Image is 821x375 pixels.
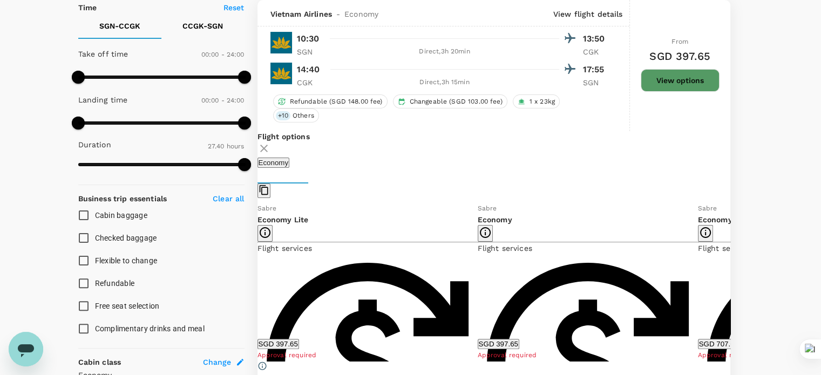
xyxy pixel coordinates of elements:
[553,9,623,19] p: View flight details
[698,204,717,212] span: Sabre
[201,51,245,58] span: 00:00 - 24:00
[583,32,610,45] p: 13:50
[344,9,378,19] span: Economy
[95,324,205,333] span: Complimentary drinks and meal
[78,194,167,203] strong: Business trip essentials
[95,302,160,310] span: Free seat selection
[649,47,710,65] h6: SGD 397.65
[223,2,245,13] p: Reset
[213,193,244,204] p: Clear all
[273,108,319,122] div: +10Others
[78,94,128,105] p: Landing time
[257,351,317,359] span: Approval required
[478,351,537,359] span: Approval required
[330,77,559,88] div: Direct , 3h 15min
[671,38,688,45] span: From
[513,94,560,108] div: 1 x 23kg
[297,46,324,57] p: SGN
[641,69,720,92] button: View options
[78,2,97,13] p: Time
[9,332,43,366] iframe: Button to launch messaging window
[405,97,507,106] span: Changeable (SGD 103.00 fee)
[583,63,610,76] p: 17:55
[201,97,245,104] span: 00:00 - 24:00
[478,244,532,253] span: Flight services
[393,94,507,108] div: Changeable (SGD 103.00 fee)
[95,279,135,288] span: Refundable
[288,111,318,120] span: Others
[270,63,292,84] img: VN
[257,131,730,142] p: Flight options
[698,351,757,359] span: Approval required
[78,139,111,150] p: Duration
[478,204,497,212] span: Sabre
[270,32,292,53] img: VN
[203,357,232,367] span: Change
[297,63,320,76] p: 14:40
[78,358,121,366] strong: Cabin class
[698,339,739,349] button: SGD 707.65
[78,49,128,59] p: Take off time
[273,94,388,108] div: Refundable (SGD 148.00 fee)
[297,77,324,88] p: CGK
[99,21,140,31] p: SGN - CCGK
[208,142,245,150] span: 27.40 hours
[478,339,519,349] button: SGD 397.65
[95,211,147,220] span: Cabin baggage
[95,234,157,242] span: Checked baggage
[286,97,387,106] span: Refundable (SGD 148.00 fee)
[257,339,299,349] button: SGD 397.65
[257,158,290,168] button: Economy
[332,9,344,19] span: -
[583,46,610,57] p: CGK
[525,97,559,106] span: 1 x 23kg
[478,214,698,225] p: Economy
[257,204,277,212] span: Sabre
[270,9,332,19] span: Vietnam Airlines
[330,46,559,57] div: Direct , 3h 20min
[182,21,223,31] p: CCGK - SGN
[95,256,158,265] span: Flexible to change
[257,244,312,253] span: Flight services
[257,214,478,225] p: Economy Lite
[698,244,752,253] span: Flight services
[583,77,610,88] p: SGN
[297,32,320,45] p: 10:30
[276,111,290,120] span: + 10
